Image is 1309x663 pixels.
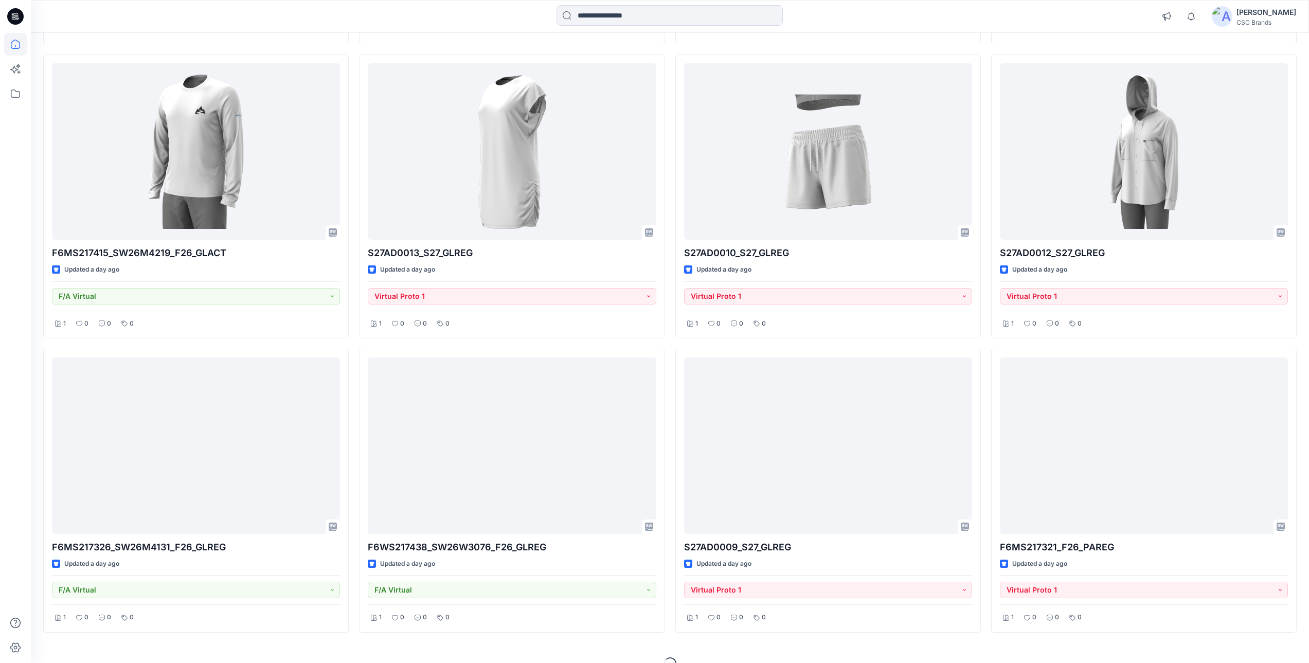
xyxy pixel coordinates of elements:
p: 1 [63,612,66,623]
p: 0 [739,318,743,329]
p: 1 [379,612,382,623]
p: Updated a day ago [380,264,435,275]
p: 0 [762,612,766,623]
p: S27AD0009_S27_GLREG [684,540,972,554]
a: S27AD0013_S27_GLREG [368,63,656,240]
p: 0 [400,318,404,329]
p: 0 [107,318,111,329]
p: 0 [1078,318,1082,329]
p: 1 [63,318,66,329]
p: Updated a day ago [1012,559,1067,569]
p: Updated a day ago [64,559,119,569]
p: 0 [423,612,427,623]
a: F6MS217321_F26_PAREG [1000,357,1288,534]
p: 0 [1078,612,1082,623]
p: F6MS217321_F26_PAREG [1000,540,1288,554]
p: S27AD0013_S27_GLREG [368,246,656,260]
p: 0 [1032,612,1036,623]
p: Updated a day ago [696,559,751,569]
a: F6MS217415_SW26M4219_F26_GLACT [52,63,340,240]
p: 0 [739,612,743,623]
p: 0 [1032,318,1036,329]
p: 0 [716,612,721,623]
p: Updated a day ago [696,264,751,275]
p: 1 [379,318,382,329]
p: 0 [130,318,134,329]
p: Updated a day ago [64,264,119,275]
a: S27AD0009_S27_GLREG [684,357,972,534]
p: 0 [84,318,88,329]
p: 1 [1011,612,1014,623]
p: F6WS217438_SW26W3076_F26_GLREG [368,540,656,554]
a: F6WS217438_SW26W3076_F26_GLREG [368,357,656,534]
p: F6MS217326_SW26M4131_F26_GLREG [52,540,340,554]
p: 1 [1011,318,1014,329]
p: 0 [1055,612,1059,623]
p: 0 [1055,318,1059,329]
p: 0 [400,612,404,623]
a: F6MS217326_SW26M4131_F26_GLREG [52,357,340,534]
p: 0 [423,318,427,329]
p: 0 [762,318,766,329]
p: 0 [716,318,721,329]
img: avatar [1212,6,1232,27]
p: Updated a day ago [380,559,435,569]
p: Updated a day ago [1012,264,1067,275]
p: S27AD0010_S27_GLREG [684,246,972,260]
p: 0 [84,612,88,623]
p: 0 [445,612,450,623]
p: 0 [445,318,450,329]
a: S27AD0012_S27_GLREG [1000,63,1288,240]
p: S27AD0012_S27_GLREG [1000,246,1288,260]
a: S27AD0010_S27_GLREG [684,63,972,240]
div: [PERSON_NAME] [1236,6,1296,19]
p: 0 [130,612,134,623]
p: 0 [107,612,111,623]
p: 1 [695,612,698,623]
div: CSC Brands [1236,19,1296,26]
p: 1 [695,318,698,329]
p: F6MS217415_SW26M4219_F26_GLACT [52,246,340,260]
